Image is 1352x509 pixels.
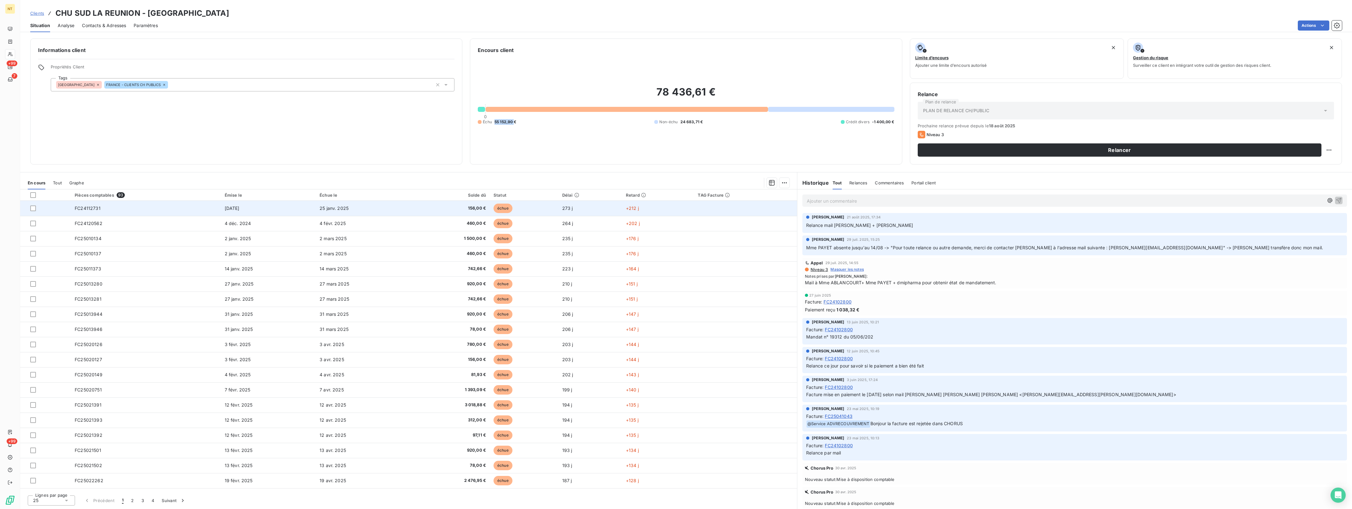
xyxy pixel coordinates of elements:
span: +135 j [626,402,638,408]
span: +147 j [626,327,638,332]
span: Facture : [806,442,823,449]
span: 920,00 € [416,447,486,454]
span: FC24112731 [75,205,101,211]
span: Mail à Mme ABLANCOURT+ Mme PAYET + dmipharma pour obtenir état de mandatement. [805,279,1344,286]
span: 19 avr. 2025 [320,478,346,483]
span: FC25010137 [75,251,101,256]
span: +134 j [626,463,639,468]
button: 4 [148,494,158,507]
span: Chorus Pro [811,466,833,471]
span: 14 mars 2025 [320,266,349,271]
span: 14 janv. 2025 [225,266,253,271]
span: 30 avr. 2025 [835,490,857,494]
span: Facture mise en paiement le [DATE] selon mail [PERSON_NAME] [PERSON_NAME] [PERSON_NAME] <[PERSON_... [806,392,1176,397]
span: 203 j [562,342,573,347]
span: 3 févr. 2025 [225,357,251,362]
span: 223 j [562,266,573,271]
a: +99 [5,62,15,72]
span: 12 févr. 2025 [225,402,253,408]
span: 29 juil. 2025, 14:55 [825,261,858,265]
div: Émise le [225,193,312,198]
span: 920,00 € [416,311,486,317]
span: FC24120562 [75,221,102,226]
span: FC24102800 [825,355,853,362]
span: 1 393,09 € [416,387,486,393]
span: [PERSON_NAME] [835,274,867,279]
span: 3 févr. 2025 [225,342,251,347]
button: Limite d’encoursAjouter une limite d’encours autorisé [910,38,1124,79]
button: Relancer [918,143,1321,157]
span: Analyse [58,22,74,29]
span: 3 avr. 2025 [320,357,344,362]
h6: Encours client [478,46,514,54]
span: 27 mars 2025 [320,296,349,302]
span: +212 j [626,205,639,211]
div: Pièces comptables [75,192,217,198]
span: 93 [117,192,125,198]
button: Gestion du risqueSurveiller ce client en intégrant votre outil de gestion des risques client. [1128,38,1342,79]
span: FC25021502 [75,463,102,468]
span: 203 j [562,357,573,362]
span: échue [494,340,512,349]
span: 23 mai 2025, 10:13 [847,436,879,440]
div: Statut [494,193,555,198]
span: 3 018,88 € [416,402,486,408]
button: Suivant [158,494,190,507]
span: +134 j [626,448,639,453]
span: 3 avr. 2025 [320,342,344,347]
span: Facture : [805,298,822,305]
span: Appel [811,260,823,265]
span: 12 juin 2025, 10:45 [847,349,880,353]
span: échue [494,219,512,228]
span: 31 mars 2025 [320,311,349,317]
span: +99 [7,61,17,66]
span: 210 j [562,296,572,302]
span: Bonjour la facture est rejetée dans CHORUS [870,421,963,426]
span: 27 janv. 2025 [225,296,254,302]
span: Situation [30,22,50,29]
span: échue [494,400,512,410]
span: échue [494,234,512,243]
span: 55 152,90 € [494,119,517,125]
a: 7 [5,74,15,84]
span: 13 févr. 2025 [225,463,253,468]
span: 780,00 € [416,341,486,348]
span: 12 févr. 2025 [225,417,253,423]
div: NT [5,4,15,14]
span: 206 j [562,311,573,317]
button: 2 [127,494,137,507]
span: Masquer les notes [830,267,864,272]
span: échue [494,385,512,395]
div: Délai [562,193,618,198]
h2: 78 436,61 € [478,86,894,105]
span: Tout [53,180,62,185]
span: 4 févr. 2025 [320,221,346,226]
span: +99 [7,438,17,444]
span: 187 j [562,478,572,483]
span: +147 j [626,311,638,317]
span: +135 j [626,432,638,438]
span: 18 août 2025 [989,123,1015,128]
h3: CHU SUD LA REUNION - [GEOGRAPHIC_DATA] [55,8,229,19]
span: +176 j [626,251,638,256]
span: Clients [30,11,44,16]
span: 78,00 € [416,326,486,333]
span: +144 j [626,342,639,347]
span: échue [494,325,512,334]
span: échue [494,279,512,289]
span: 13 avr. 2025 [320,448,346,453]
span: 7 avr. 2025 [320,387,344,392]
span: FC25041043 [825,413,852,419]
span: 12 févr. 2025 [225,432,253,438]
span: Paramètres [134,22,158,29]
span: Graphe [69,180,84,185]
span: Chorus Pro [811,489,833,495]
span: FC25020127 [75,357,102,362]
img: Logo LeanPay [5,495,15,505]
span: 31 janv. 2025 [225,327,253,332]
span: [DATE] [225,205,240,211]
span: Mandat n° 19312 du 05/06/202 [806,334,873,339]
span: 312,00 € [416,417,486,423]
span: 210 j [562,281,572,286]
span: FC25013281 [75,296,101,302]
